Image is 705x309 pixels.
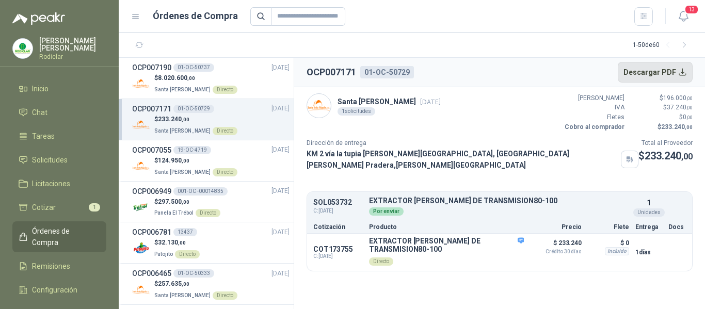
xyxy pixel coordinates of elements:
[631,122,693,132] p: $
[668,224,686,230] p: Docs
[638,138,693,148] p: Total al Proveedor
[173,63,214,72] div: 01-OC-50737
[633,208,665,217] div: Unidades
[338,107,375,116] div: 1 solicitudes
[182,117,189,122] span: ,00
[154,156,237,166] p: $
[12,280,106,300] a: Configuración
[32,261,70,272] span: Remisiones
[631,93,693,103] p: $
[635,224,662,230] p: Entrega
[271,145,290,155] span: [DATE]
[132,268,290,300] a: OCP00646501-OC-50333[DATE] Company Logo$257.635,00Santa [PERSON_NAME]Directo
[153,9,238,23] h1: Órdenes de Compra
[681,152,693,161] span: ,00
[132,186,290,218] a: OCP006949001-OC -00014835[DATE] Company Logo$297.500,00Panela El TrébolDirecto
[271,104,290,113] span: [DATE]
[633,37,693,54] div: 1 - 50 de 60
[12,221,106,252] a: Órdenes de Compra
[182,281,189,287] span: ,00
[686,105,693,110] span: ,00
[686,95,693,101] span: ,00
[631,103,693,112] p: $
[154,73,237,83] p: $
[154,210,194,216] span: Panela El Trébol
[182,158,189,164] span: ,00
[307,138,638,148] p: Dirección de entrega
[132,157,150,175] img: Company Logo
[213,291,237,300] div: Directo
[32,107,47,118] span: Chat
[563,93,624,103] p: [PERSON_NAME]
[313,207,363,215] span: C: [DATE]
[12,256,106,276] a: Remisiones
[12,198,106,217] a: Cotizar1
[213,127,237,135] div: Directo
[12,150,106,170] a: Solicitudes
[563,103,624,112] p: IVA
[154,197,220,207] p: $
[132,226,171,238] h3: OCP006781
[154,115,237,124] p: $
[307,94,331,118] img: Company Logo
[271,269,290,279] span: [DATE]
[369,257,393,266] div: Directo
[635,246,662,258] p: 1 días
[313,224,363,230] p: Cotización
[420,98,441,106] span: [DATE]
[13,39,33,58] img: Company Logo
[173,146,211,154] div: 19-OC-4719
[563,112,624,122] p: Fletes
[684,5,699,14] span: 13
[645,150,693,162] span: 233.240
[154,128,211,134] span: Santa [PERSON_NAME]
[32,131,55,142] span: Tareas
[530,224,582,230] p: Precio
[12,79,106,99] a: Inicio
[132,144,290,177] a: OCP00705519-OC-4719[DATE] Company Logo$124.950,00Santa [PERSON_NAME]Directo
[530,249,582,254] span: Crédito 30 días
[12,12,65,25] img: Logo peakr
[32,83,49,94] span: Inicio
[271,63,290,73] span: [DATE]
[313,253,363,259] span: C: [DATE]
[158,116,189,123] span: 233.240
[178,240,186,246] span: ,00
[196,209,220,217] div: Directo
[563,122,624,132] p: Cobro al comprador
[158,198,189,205] span: 297.500
[132,239,150,257] img: Company Logo
[173,269,214,278] div: 01-OC-50333
[369,237,524,253] p: EXTRACTOR [PERSON_NAME] DE TRANSMISION80-100
[213,168,237,176] div: Directo
[154,279,237,289] p: $
[530,237,582,254] p: $ 233.240
[132,116,150,134] img: Company Logo
[187,75,195,81] span: ,00
[588,224,629,230] p: Flete
[154,251,173,257] span: Patojito
[369,224,524,230] p: Producto
[132,62,171,73] h3: OCP007190
[132,268,171,279] h3: OCP006465
[32,225,97,248] span: Órdenes de Compra
[631,112,693,122] p: $
[12,103,106,122] a: Chat
[32,284,77,296] span: Configuración
[360,66,414,78] div: 01-OC-50729
[307,148,617,171] p: KM 2 vía la tupia [PERSON_NAME][GEOGRAPHIC_DATA], [GEOGRAPHIC_DATA][PERSON_NAME] Pradera , [PERSO...
[313,199,363,206] p: SOL053732
[12,174,106,193] a: Licitaciones
[369,207,404,216] div: Por enviar
[313,245,363,253] p: COT173755
[32,154,68,166] span: Solicitudes
[12,126,106,146] a: Tareas
[132,103,290,136] a: OCP00717101-OC-50729[DATE] Company Logo$233.240,00Santa [PERSON_NAME]Directo
[175,250,200,258] div: Directo
[307,65,356,79] h2: OCP007171
[663,94,693,102] span: 196.000
[89,203,100,212] span: 1
[132,281,150,299] img: Company Logo
[132,186,171,197] h3: OCP006949
[588,237,629,249] p: $ 0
